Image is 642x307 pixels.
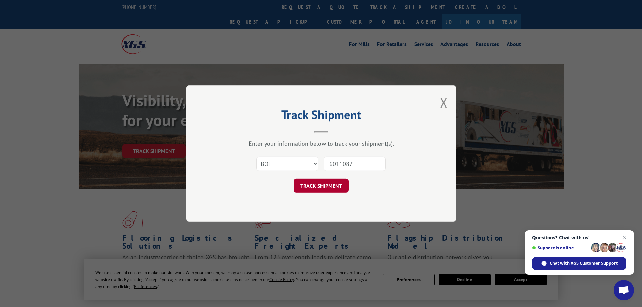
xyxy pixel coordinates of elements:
[532,235,626,240] span: Questions? Chat with us!
[614,280,634,300] a: Open chat
[220,110,422,123] h2: Track Shipment
[294,179,349,193] button: TRACK SHIPMENT
[324,157,386,171] input: Number(s)
[220,140,422,147] div: Enter your information below to track your shipment(s).
[532,245,589,250] span: Support is online
[550,260,618,266] span: Chat with XGS Customer Support
[440,94,448,112] button: Close modal
[532,257,626,270] span: Chat with XGS Customer Support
